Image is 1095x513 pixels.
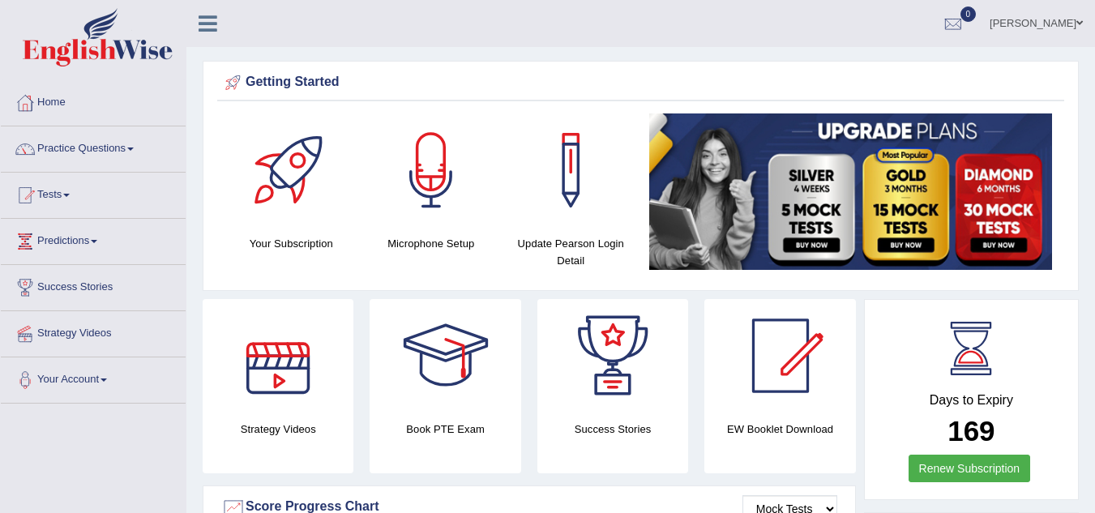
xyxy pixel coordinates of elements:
[203,421,353,438] h4: Strategy Videos
[960,6,977,22] span: 0
[1,357,186,398] a: Your Account
[1,173,186,213] a: Tests
[221,71,1060,95] div: Getting Started
[509,235,633,269] h4: Update Pearson Login Detail
[537,421,688,438] h4: Success Stories
[370,235,494,252] h4: Microphone Setup
[1,80,186,121] a: Home
[883,393,1060,408] h4: Days to Expiry
[1,265,186,306] a: Success Stories
[649,113,1053,270] img: small5.jpg
[370,421,520,438] h4: Book PTE Exam
[909,455,1031,482] a: Renew Subscription
[704,421,855,438] h4: EW Booklet Download
[947,415,994,447] b: 169
[1,311,186,352] a: Strategy Videos
[229,235,353,252] h4: Your Subscription
[1,126,186,167] a: Practice Questions
[1,219,186,259] a: Predictions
